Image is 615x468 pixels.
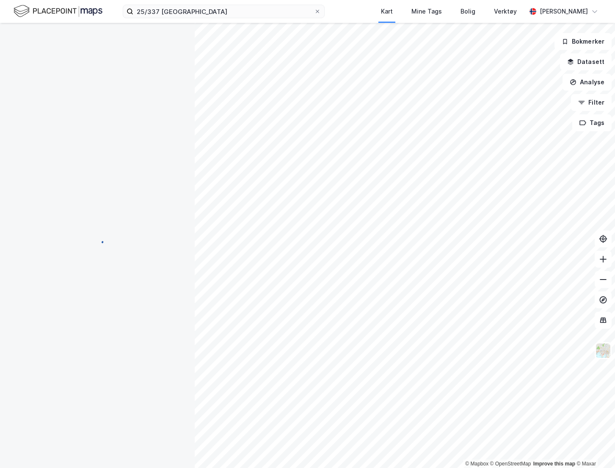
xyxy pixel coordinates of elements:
[494,6,517,17] div: Verktøy
[461,6,475,17] div: Bolig
[554,33,612,50] button: Bokmerker
[411,6,442,17] div: Mine Tags
[571,94,612,111] button: Filter
[133,5,314,18] input: Søk på adresse, matrikkel, gårdeiere, leietakere eller personer
[14,4,102,19] img: logo.f888ab2527a4732fd821a326f86c7f29.svg
[595,343,611,359] img: Z
[563,74,612,91] button: Analyse
[490,461,531,467] a: OpenStreetMap
[540,6,588,17] div: [PERSON_NAME]
[533,461,575,467] a: Improve this map
[572,114,612,131] button: Tags
[560,53,612,70] button: Datasett
[465,461,488,467] a: Mapbox
[573,427,615,468] iframe: Chat Widget
[381,6,393,17] div: Kart
[91,234,104,247] img: spinner.a6d8c91a73a9ac5275cf975e30b51cfb.svg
